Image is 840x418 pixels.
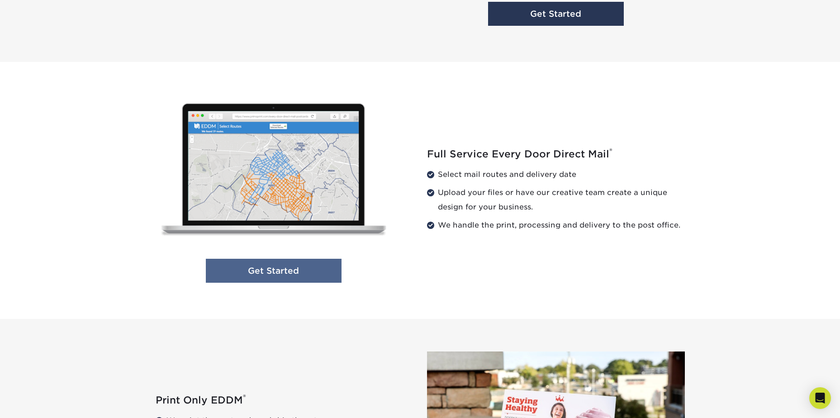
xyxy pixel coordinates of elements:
[206,259,342,283] a: Get Started
[156,394,413,406] h2: Print Only EDDM
[488,2,624,26] a: Get Started
[243,393,246,402] sup: ®
[609,147,612,156] sup: ®
[427,148,685,160] h2: Full Service Every Door Direct Mail
[427,218,685,233] li: We handle the print, processing and delivery to the post office.
[427,185,685,214] li: Upload your files or have our creative team create a unique design for your business.
[149,95,399,248] img: Full Service Every Door Direct Mail
[427,167,685,182] li: Select mail routes and delivery date
[809,387,831,409] div: Open Intercom Messenger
